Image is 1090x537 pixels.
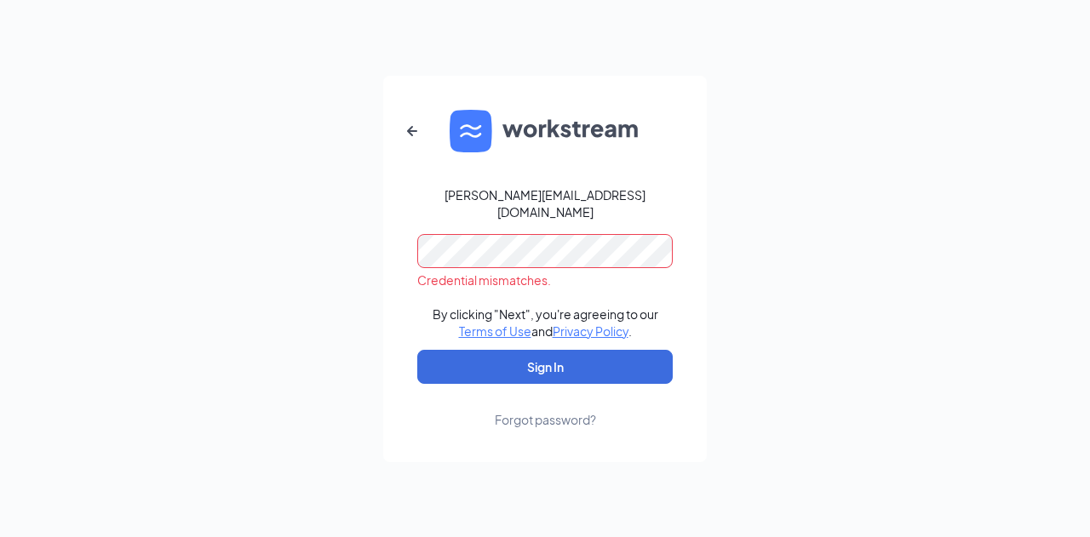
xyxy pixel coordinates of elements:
[450,110,640,152] img: WS logo and Workstream text
[495,384,596,428] a: Forgot password?
[459,323,531,339] a: Terms of Use
[417,186,673,220] div: [PERSON_NAME][EMAIL_ADDRESS][DOMAIN_NAME]
[495,411,596,428] div: Forgot password?
[433,306,658,340] div: By clicking "Next", you're agreeing to our and .
[417,350,673,384] button: Sign In
[553,323,628,339] a: Privacy Policy
[402,121,422,141] svg: ArrowLeftNew
[392,111,433,151] button: ArrowLeftNew
[417,271,673,288] div: Credential mismatches.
